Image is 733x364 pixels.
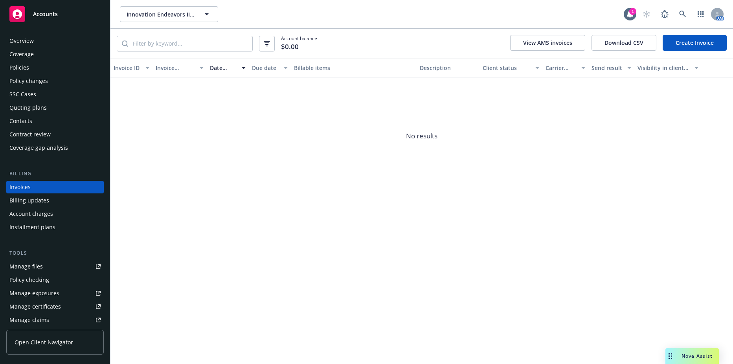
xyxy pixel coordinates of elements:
a: Billing updates [6,194,104,207]
div: Billing updates [9,194,49,207]
button: Billable items [291,59,417,77]
div: Visibility in client dash [637,64,690,72]
div: Tools [6,249,104,257]
div: Carrier status [546,64,577,72]
a: Policies [6,61,104,74]
div: Send result [592,64,623,72]
div: Policies [9,61,29,74]
button: View AMS invoices [510,35,585,51]
a: Policy checking [6,274,104,286]
button: Visibility in client dash [634,59,702,77]
a: Installment plans [6,221,104,233]
a: Start snowing [639,6,654,22]
div: Contacts [9,115,32,127]
div: Manage certificates [9,300,61,313]
span: Nova Assist [682,353,713,359]
a: Policy changes [6,75,104,87]
a: Invoices [6,181,104,193]
div: Policy checking [9,274,49,286]
button: Date issued [207,59,249,77]
div: Overview [9,35,34,47]
a: Manage files [6,260,104,273]
span: $0.00 [281,42,299,52]
div: Manage exposures [9,287,59,300]
div: Coverage gap analysis [9,142,68,154]
a: Contract review [6,128,104,141]
div: Client status [483,64,531,72]
a: Report a Bug [657,6,672,22]
div: Quoting plans [9,101,47,114]
span: No results [110,77,733,195]
button: Download CSV [592,35,656,51]
a: Contacts [6,115,104,127]
div: Invoices [9,181,31,193]
div: 1 [629,8,636,15]
div: Policy changes [9,75,48,87]
a: Manage exposures [6,287,104,300]
button: Description [417,59,479,77]
a: Coverage gap analysis [6,142,104,154]
button: Invoice ID [110,59,152,77]
div: SSC Cases [9,88,36,101]
div: Invoice amount [156,64,195,72]
a: Manage claims [6,314,104,326]
button: Invoice amount [152,59,207,77]
div: Account charges [9,208,53,220]
button: Carrier status [542,59,588,77]
a: Search [675,6,691,22]
input: Filter by keyword... [128,36,252,51]
div: Drag to move [665,348,675,364]
a: Create Invoice [663,35,727,51]
div: Coverage [9,48,34,61]
span: Open Client Navigator [15,338,73,346]
div: Installment plans [9,221,55,233]
a: Switch app [693,6,709,22]
a: Account charges [6,208,104,220]
a: Coverage [6,48,104,61]
svg: Search [122,40,128,47]
button: Client status [479,59,542,77]
div: Billing [6,170,104,178]
div: Manage claims [9,314,49,326]
a: Manage certificates [6,300,104,313]
a: Overview [6,35,104,47]
a: Accounts [6,3,104,25]
span: Account balance [281,35,317,52]
button: Innovation Endeavors III Advisers, LLC [120,6,218,22]
a: SSC Cases [6,88,104,101]
button: Send result [588,59,634,77]
div: Description [420,64,476,72]
div: Contract review [9,128,51,141]
div: Due date [252,64,279,72]
span: Accounts [33,11,58,17]
span: Innovation Endeavors III Advisers, LLC [127,10,195,18]
div: Billable items [294,64,413,72]
a: Quoting plans [6,101,104,114]
div: Invoice ID [114,64,141,72]
button: Nova Assist [665,348,719,364]
button: Due date [249,59,291,77]
div: Manage files [9,260,43,273]
div: Date issued [210,64,237,72]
